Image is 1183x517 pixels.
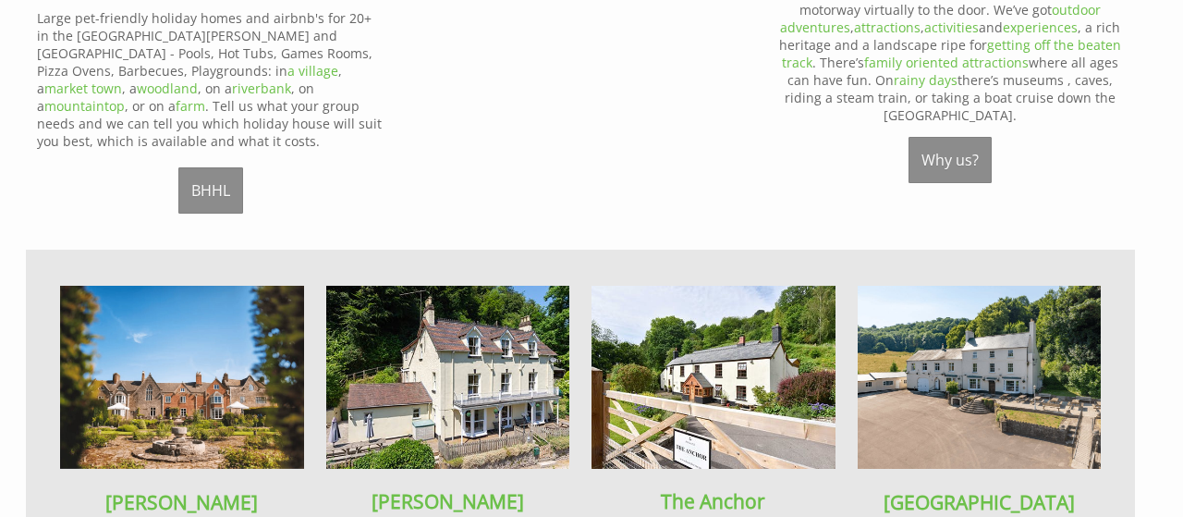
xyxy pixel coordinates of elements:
[661,488,765,514] a: The Anchor
[854,18,921,36] a: attractions
[924,18,979,36] a: activities
[782,36,1121,71] a: getting off the beaten track
[780,1,1101,36] a: outdoor adventures
[60,286,304,469] img: Bowley Hall
[864,54,1029,71] a: family oriented attractions
[176,97,205,115] a: farm
[44,80,122,97] a: market town
[232,80,291,97] a: riverbank
[1003,18,1078,36] a: experiences
[178,167,243,214] a: BHHL
[591,286,835,469] img: The Anchor
[137,80,198,97] a: woodland
[44,97,125,115] a: mountaintop
[287,62,338,80] a: a village
[326,286,570,469] img: Holly Tree House
[884,489,1075,515] a: [GEOGRAPHIC_DATA]
[37,9,384,150] p: Large pet-friendly holiday homes and airbnb's for 20+ in the [GEOGRAPHIC_DATA][PERSON_NAME] and [...
[909,137,992,183] a: Why us?
[894,71,957,89] a: rainy days
[858,286,1102,469] img: River Wye Lodge Big House Holiday Lets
